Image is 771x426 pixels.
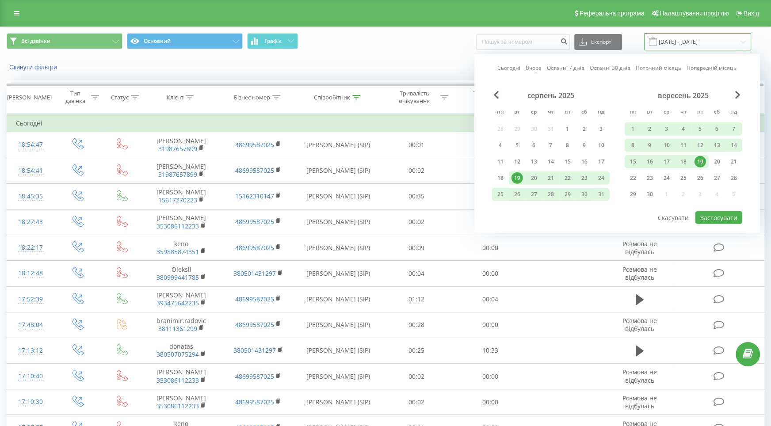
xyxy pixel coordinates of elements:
[725,122,742,136] div: нд 7 вер 2025 р.
[694,106,707,119] abbr: п’ятниця
[687,64,737,72] a: Попередній місяць
[235,243,274,252] a: 48699587025
[509,139,526,152] div: вт 5 серп 2025 р.
[576,139,593,152] div: сб 9 серп 2025 р.
[379,312,453,338] td: 00:28
[379,286,453,312] td: 01:12
[111,94,129,101] div: Статус
[476,34,570,50] input: Пошук за номером
[590,64,630,72] a: Останні 30 днів
[528,140,540,151] div: 6
[16,265,46,282] div: 18:12:48
[692,155,709,168] div: пт 19 вер 2025 р.
[454,132,527,158] td: 00:00
[542,139,559,152] div: чт 7 серп 2025 р.
[379,209,453,235] td: 00:02
[156,299,199,307] a: 393475642235
[644,140,656,151] div: 9
[495,156,506,167] div: 11
[528,156,540,167] div: 13
[593,155,610,168] div: нд 17 серп 2025 р.
[627,156,639,167] div: 15
[528,172,540,184] div: 20
[509,188,526,201] div: вт 26 серп 2025 р.
[379,158,453,183] td: 00:02
[709,139,725,152] div: сб 13 вер 2025 р.
[454,286,527,312] td: 00:04
[579,140,590,151] div: 9
[16,342,46,359] div: 17:13:12
[675,171,692,185] div: чт 25 вер 2025 р.
[579,172,590,184] div: 23
[143,235,220,261] td: keno
[626,106,640,119] abbr: понеділок
[297,261,379,286] td: [PERSON_NAME] (SIP)
[235,166,274,175] a: 48699587025
[695,172,706,184] div: 26
[454,312,527,338] td: 00:00
[526,64,542,72] a: Вчора
[527,106,541,119] abbr: середа
[622,265,657,281] span: Розмова не відбулась
[235,372,274,380] a: 48699587025
[509,171,526,185] div: вт 19 серп 2025 р.
[576,122,593,136] div: сб 2 серп 2025 р.
[562,156,573,167] div: 15
[454,389,527,415] td: 00:00
[678,140,689,151] div: 11
[379,364,453,389] td: 00:02
[562,172,573,184] div: 22
[658,155,675,168] div: ср 17 вер 2025 р.
[658,171,675,185] div: ср 24 вер 2025 р.
[576,188,593,201] div: сб 30 серп 2025 р.
[709,171,725,185] div: сб 27 вер 2025 р.
[379,261,453,286] td: 00:04
[658,122,675,136] div: ср 3 вер 2025 р.
[156,273,199,281] a: 380999441785
[454,235,527,261] td: 00:00
[627,189,639,200] div: 29
[7,33,122,49] button: Всі дзвінки
[576,155,593,168] div: сб 16 серп 2025 р.
[562,140,573,151] div: 8
[641,171,658,185] div: вт 23 вер 2025 р.
[526,171,542,185] div: ср 20 серп 2025 р.
[495,189,506,200] div: 25
[625,188,641,201] div: пн 29 вер 2025 р.
[297,364,379,389] td: [PERSON_NAME] (SIP)
[16,291,46,308] div: 17:52:39
[593,188,610,201] div: нд 31 серп 2025 р.
[247,33,298,49] button: Графік
[593,122,610,136] div: нд 3 серп 2025 р.
[297,286,379,312] td: [PERSON_NAME] (SIP)
[465,90,512,105] div: Тривалість розмови
[661,172,672,184] div: 24
[695,140,706,151] div: 12
[16,162,46,179] div: 18:54:41
[509,155,526,168] div: вт 12 серп 2025 р.
[595,123,607,135] div: 3
[695,211,742,224] button: Застосувати
[156,402,199,410] a: 353086112233
[21,38,50,45] span: Всі дзвінки
[661,140,672,151] div: 10
[622,316,657,333] span: Розмова не відбулась
[627,172,639,184] div: 22
[692,171,709,185] div: пт 26 вер 2025 р.
[16,393,46,411] div: 17:10:30
[595,140,607,151] div: 10
[526,139,542,152] div: ср 6 серп 2025 р.
[678,172,689,184] div: 25
[156,350,199,358] a: 380507075294
[561,106,574,119] abbr: п’ятниця
[16,188,46,205] div: 18:45:35
[235,192,274,200] a: 15162310147
[675,155,692,168] div: чт 18 вер 2025 р.
[235,398,274,406] a: 48699587025
[143,364,220,389] td: [PERSON_NAME]
[158,145,197,153] a: 31987657899
[143,158,220,183] td: [PERSON_NAME]
[593,171,610,185] div: нд 24 серп 2025 р.
[454,209,527,235] td: 00:00
[497,64,520,72] a: Сьогодні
